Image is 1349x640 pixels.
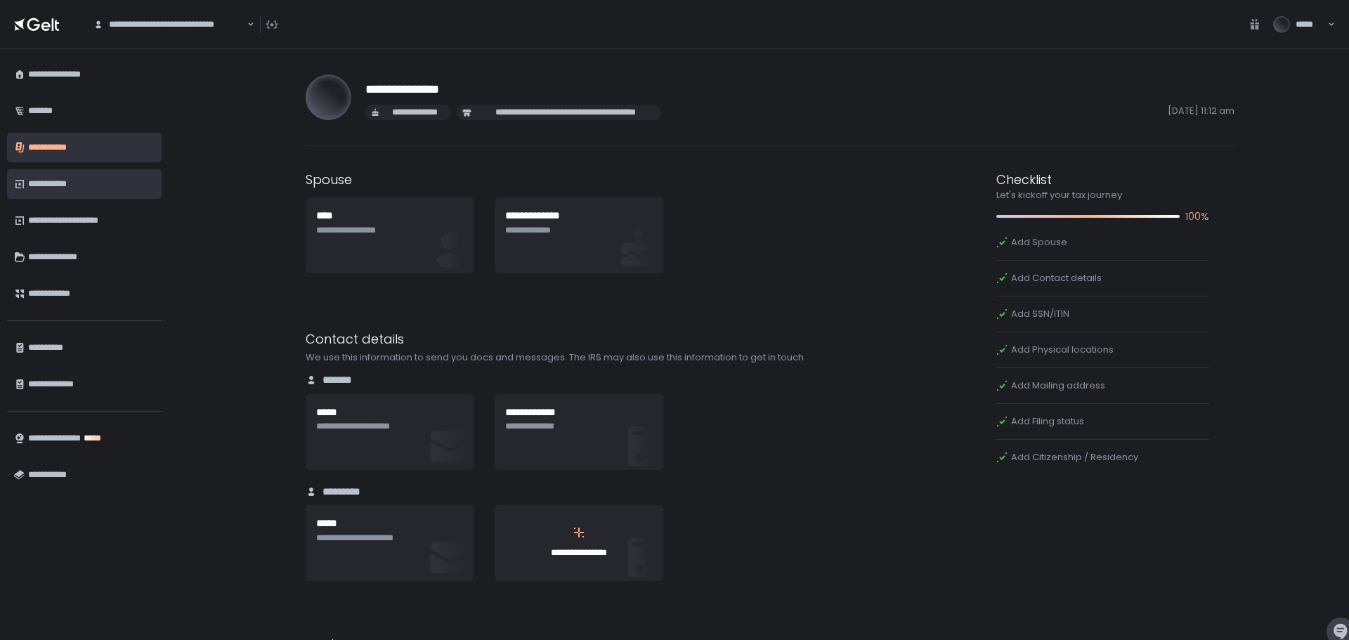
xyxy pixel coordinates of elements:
span: Add Mailing address [1011,379,1105,392]
span: [DATE] 11:12 am [667,105,1234,120]
span: Add Citizenship / Residency [1011,451,1138,464]
div: Contact details [306,329,855,348]
div: We use this information to send you docs and messages. The IRS may also use this information to g... [306,351,855,364]
span: Add Contact details [1011,272,1102,285]
span: Add SSN/ITIN [1011,308,1069,320]
input: Search for option [245,18,246,32]
span: 100% [1185,209,1209,225]
div: Spouse [306,170,855,189]
span: Add Filing status [1011,415,1084,428]
div: Let's kickoff your tax journey [996,189,1210,202]
div: Checklist [996,170,1210,189]
div: Search for option [84,10,254,39]
span: Add Physical locations [1011,344,1114,356]
span: Add Spouse [1011,236,1067,249]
